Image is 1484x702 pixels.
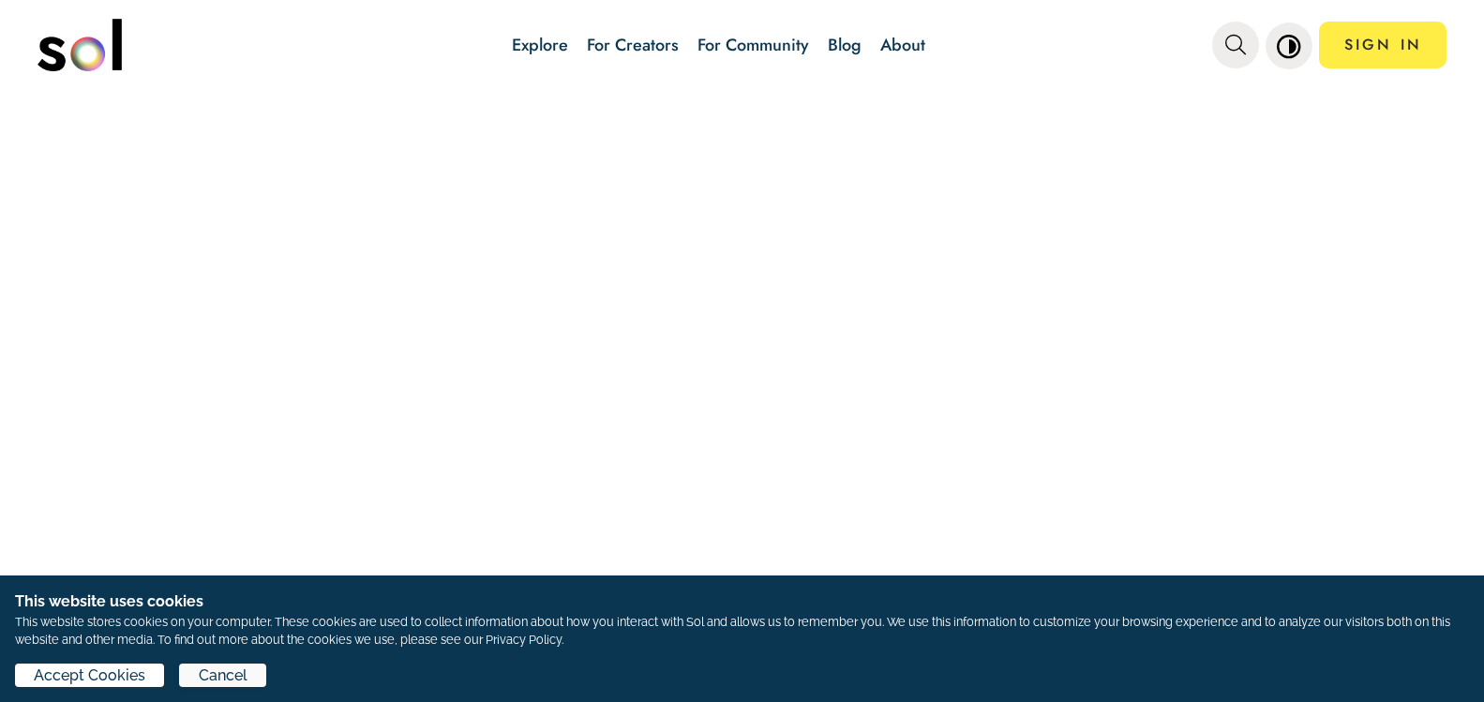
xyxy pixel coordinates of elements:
[199,665,247,687] span: Cancel
[15,664,164,687] button: Accept Cookies
[37,19,122,71] img: logo
[512,33,568,57] a: Explore
[587,33,679,57] a: For Creators
[1319,22,1447,68] a: SIGN IN
[880,33,925,57] a: About
[179,664,265,687] button: Cancel
[15,590,1469,613] h1: This website uses cookies
[828,33,862,57] a: Blog
[34,665,145,687] span: Accept Cookies
[697,33,809,57] a: For Community
[37,12,1447,78] nav: main navigation
[15,613,1469,649] p: This website stores cookies on your computer. These cookies are used to collect information about...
